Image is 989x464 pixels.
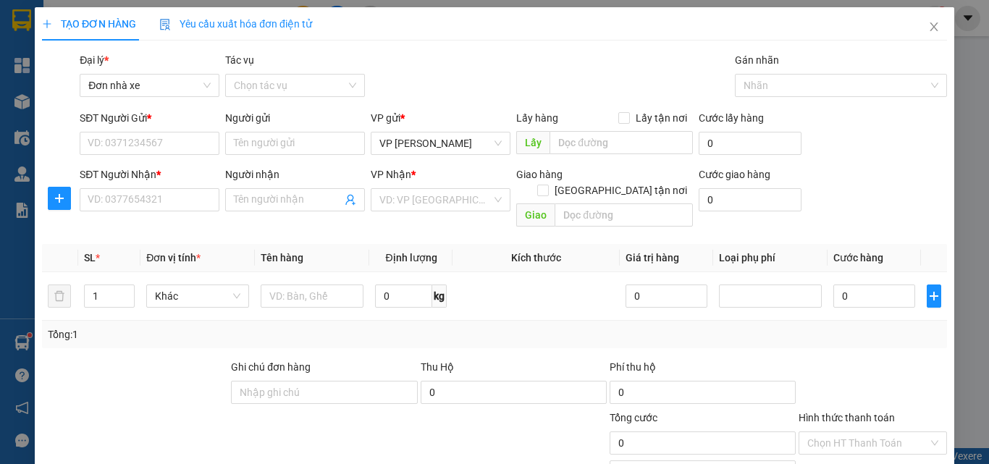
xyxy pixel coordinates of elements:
strong: PHIẾU GỬI HÀNG [140,43,258,58]
span: Tên hàng [261,252,303,263]
div: SĐT Người Nhận [80,166,219,182]
button: plus [927,284,941,308]
img: logo [13,22,81,90]
span: Lấy tận nơi [629,110,692,126]
span: user-add [345,194,356,206]
span: kg [432,284,447,308]
span: Giá trị hàng [625,252,678,263]
span: VP Võ Chí Công [379,132,502,154]
span: plus [49,193,70,204]
label: Gán nhãn [735,54,779,66]
th: Loại phụ phí [713,244,828,272]
span: Lấy [516,131,550,154]
label: Cước giao hàng [698,169,770,180]
span: Yêu cầu xuất hóa đơn điện tử [159,18,312,30]
label: Hình thức thanh toán [799,412,895,423]
button: delete [48,284,71,308]
span: Đại lý [80,54,109,66]
span: Giao hàng [516,169,563,180]
span: Định lượng [385,252,437,263]
span: Kích thước [511,252,561,263]
span: Thu Hộ [420,361,453,373]
label: Ghi chú đơn hàng [231,361,311,373]
strong: CÔNG TY TNHH VĨNH QUANG [101,25,298,40]
span: Khác [155,285,240,307]
div: Người nhận [225,166,365,182]
strong: Hotline : 0889 23 23 23 [152,61,246,72]
span: TẠO ĐƠN HÀNG [42,18,136,30]
input: Dọc đường [550,131,692,154]
input: Ghi chú đơn hàng [231,381,417,404]
div: Tổng: 1 [48,326,383,342]
span: Đơn vị tính [146,252,201,263]
input: 0 [625,284,707,308]
span: Lấy hàng [516,112,558,124]
div: Phí thu hộ [610,359,796,381]
span: Đơn nhà xe [88,75,211,96]
button: Close [914,7,954,48]
span: plus [927,290,940,302]
div: SĐT Người Gửi [80,110,219,126]
strong: : [DOMAIN_NAME] [135,75,263,88]
span: [GEOGRAPHIC_DATA] tận nơi [548,182,692,198]
span: Tổng cước [610,412,657,423]
span: VP Nhận [371,169,411,180]
div: Người gửi [225,110,365,126]
div: VP gửi [371,110,510,126]
img: icon [159,19,171,30]
input: Dọc đường [555,203,692,227]
label: Tác vụ [225,54,254,66]
label: Cước lấy hàng [698,112,763,124]
span: Giao [516,203,555,227]
input: Cước giao hàng [698,188,801,211]
input: Cước lấy hàng [698,132,801,155]
span: Cước hàng [833,252,883,263]
span: close [928,21,940,33]
span: Website [135,77,169,88]
button: plus [48,187,71,210]
input: VD: Bàn, Ghế [261,284,363,308]
span: SL [84,252,96,263]
span: plus [42,19,52,29]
